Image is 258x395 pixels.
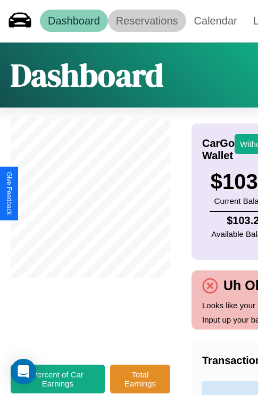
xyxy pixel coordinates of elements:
[202,137,235,162] h4: CarGo Wallet
[40,10,108,32] a: Dashboard
[108,10,186,32] a: Reservations
[110,365,170,393] button: Total Earnings
[11,365,105,393] button: Percent of Car Earnings
[5,172,13,215] div: Give Feedback
[11,53,163,97] h1: Dashboard
[11,359,36,384] div: Open Intercom Messenger
[186,10,245,32] a: Calendar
